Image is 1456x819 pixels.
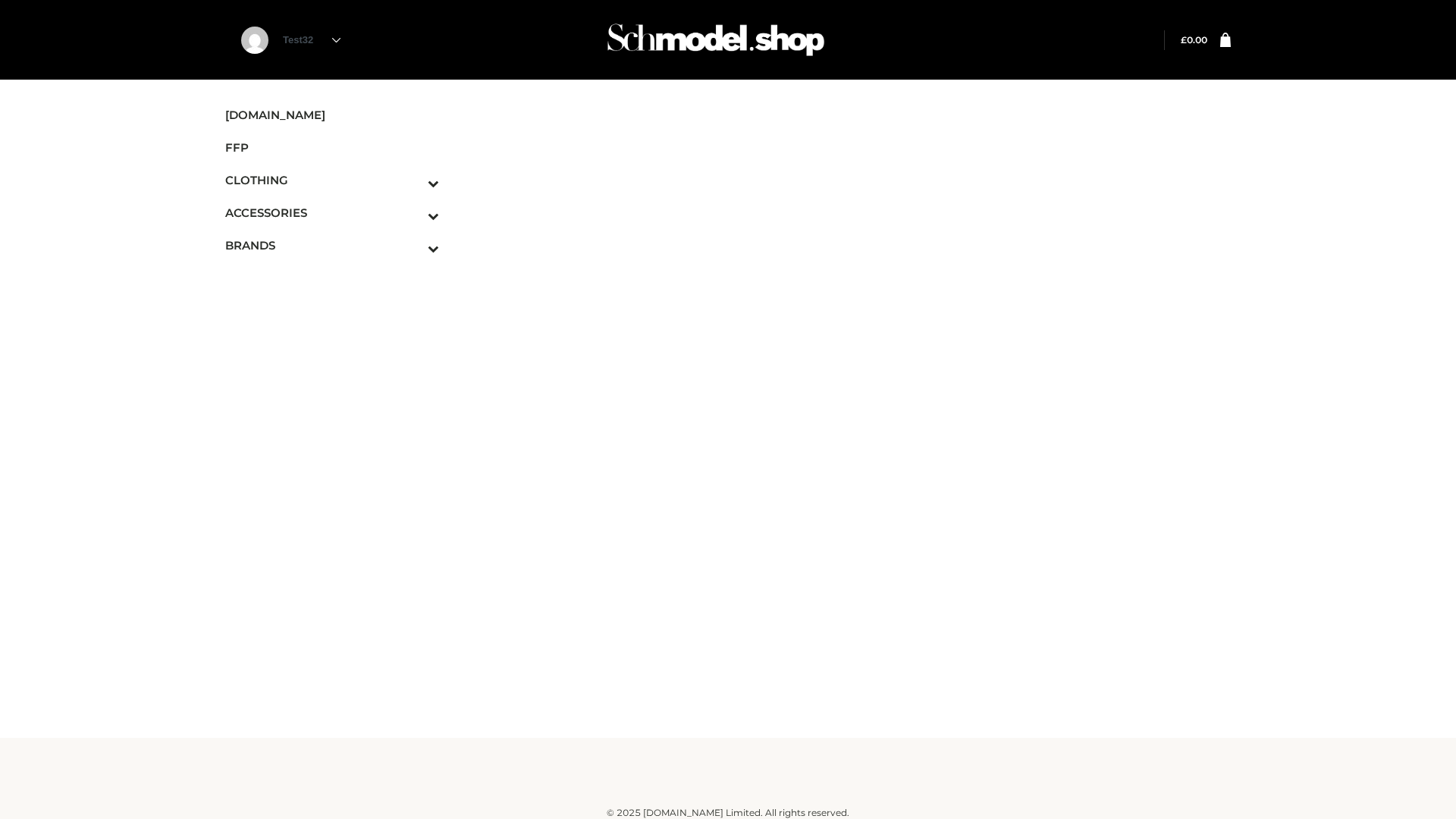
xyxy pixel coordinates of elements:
bdi: 0.00 [1181,34,1207,45]
span: BRANDS [225,237,439,254]
button: Toggle Submenu [386,196,439,229]
button: Toggle Submenu [386,164,439,196]
a: BRANDSToggle Submenu [225,229,439,262]
span: FFP [225,139,439,156]
a: CLOTHINGToggle Submenu [225,164,439,196]
a: Test32 [283,34,340,45]
a: £0.00 [1181,34,1207,45]
a: FFP [225,131,439,164]
button: Toggle Submenu [386,229,439,262]
a: [DOMAIN_NAME] [225,99,439,131]
img: Schmodel Admin 964 [602,10,830,70]
span: ACCESSORIES [225,204,439,221]
span: CLOTHING [225,171,439,189]
span: [DOMAIN_NAME] [225,106,439,124]
a: ACCESSORIESToggle Submenu [225,196,439,229]
span: £ [1181,34,1187,45]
